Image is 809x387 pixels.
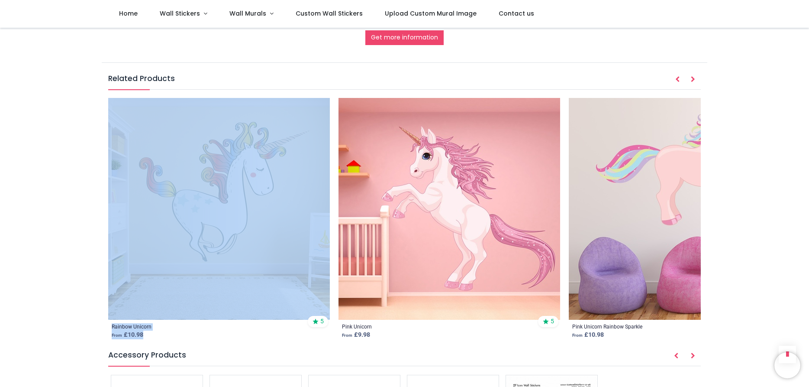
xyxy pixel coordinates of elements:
span: From [342,333,352,338]
img: Pink Unicorn Rainbow Sparkle Wall Sticker [569,98,790,320]
a: Get more information [365,30,444,45]
button: Next [685,349,701,364]
span: Wall Murals [229,9,266,18]
strong: £ 9.98 [342,331,370,338]
button: Prev [670,72,685,87]
span: 5 [551,317,554,326]
iframe: Brevo live chat [774,352,800,378]
strong: £ 10.98 [112,331,143,338]
span: From [112,333,122,338]
span: From [572,333,583,338]
span: Custom Wall Stickers [296,9,363,18]
span: Wall Stickers [160,9,200,18]
img: Rainbow Unicorn Wall Sticker [108,98,330,320]
h5: Accessory Products [108,350,701,366]
img: Pink Unicorn Wall Sticker [338,98,560,320]
strong: £ 10.98 [572,331,604,338]
span: 5 [320,317,324,326]
h5: Related Products [108,73,701,90]
button: Prev [668,349,684,364]
a: Rainbow Unicorn [112,323,151,331]
a: Pink Unicorn Rainbow Sparkle [572,323,642,331]
a: Pink Unicorn [342,323,372,331]
button: Next [685,72,701,87]
span: Upload Custom Mural Image [385,9,477,18]
span: Home [119,9,138,18]
span: Contact us [499,9,534,18]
